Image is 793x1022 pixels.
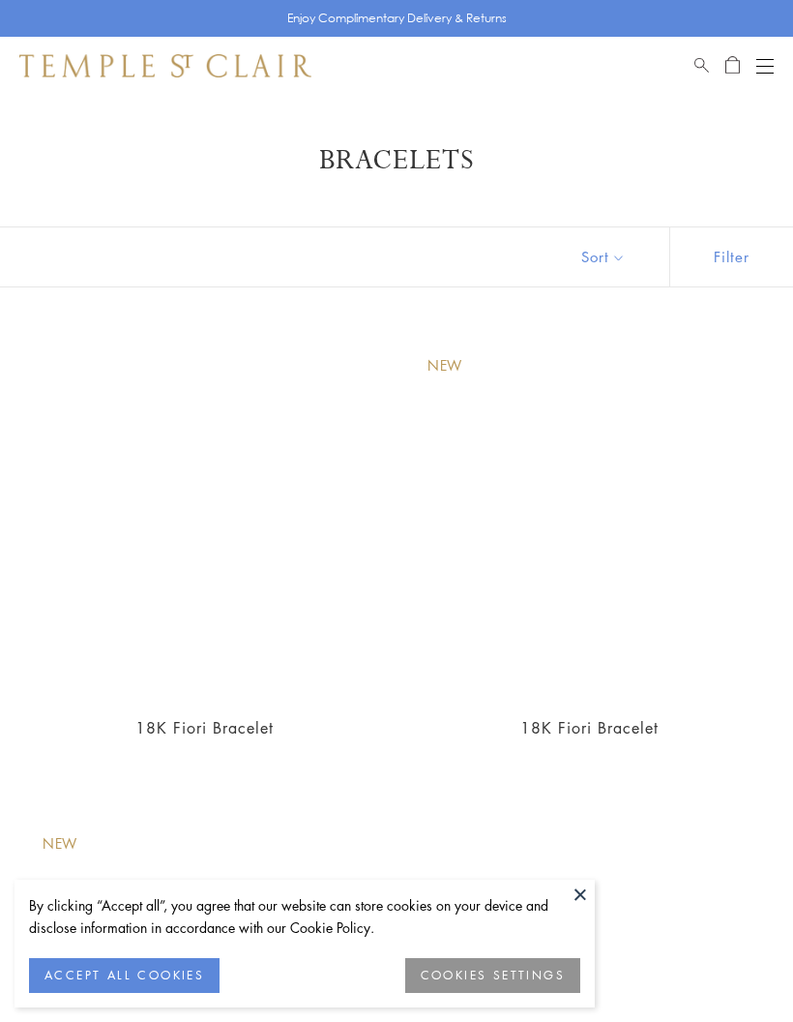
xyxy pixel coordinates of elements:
[756,54,774,77] button: Open navigation
[696,931,774,1003] iframe: Gorgias live chat messenger
[408,336,770,698] a: B31885-FIORIMX
[29,958,220,993] button: ACCEPT ALL COOKIES
[287,9,507,28] p: Enjoy Complimentary Delivery & Returns
[135,717,274,738] a: 18K Fiori Bracelet
[29,894,580,939] div: By clicking “Accept all”, you agree that our website can store cookies on your device and disclos...
[43,833,77,855] div: New
[694,54,709,77] a: Search
[520,717,659,738] a: 18K Fiori Bracelet
[23,336,385,698] a: 18K Fiori Bracelet
[669,227,793,286] button: Show filters
[427,355,462,376] div: New
[48,143,745,178] h1: Bracelets
[405,958,580,993] button: COOKIES SETTINGS
[19,54,311,77] img: Temple St. Clair
[538,227,669,286] button: Show sort by
[725,54,740,77] a: Open Shopping Bag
